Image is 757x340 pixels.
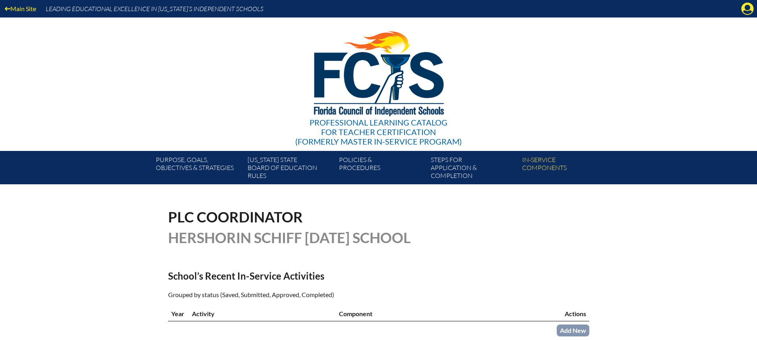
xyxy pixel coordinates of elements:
img: FCISlogo221.eps [296,17,461,126]
span: PLC Coordinator [168,208,303,226]
a: Add New [557,325,589,336]
h2: School’s Recent In-Service Activities [168,270,448,282]
th: Component [336,306,536,321]
th: Actions [536,306,589,321]
p: Grouped by status (Saved, Submitted, Approved, Completed) [168,290,448,300]
div: Professional Learning Catalog (formerly Master In-service Program) [295,118,462,146]
span: for Teacher Certification [321,127,436,137]
a: Policies &Procedures [336,154,427,184]
span: ​Hershorin Schiff [DATE] School [168,229,411,246]
a: Main Site [2,3,39,14]
a: In-servicecomponents [519,154,610,184]
th: Year [168,306,189,321]
a: Purpose, goals,objectives & strategies [153,154,244,184]
a: Professional Learning Catalog for Teacher Certification(formerly Master In-service Program) [292,16,465,148]
a: Steps forapplication & completion [428,154,519,184]
th: Activity [189,306,336,321]
a: [US_STATE] StateBoard of Education rules [244,154,336,184]
svg: Manage account [741,2,754,15]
